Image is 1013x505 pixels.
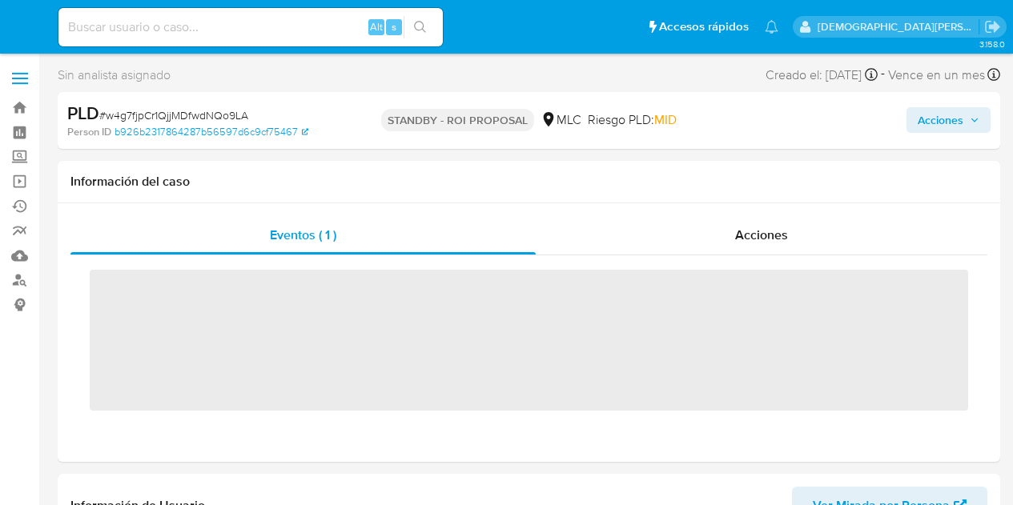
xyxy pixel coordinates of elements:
[881,64,885,86] span: -
[404,16,436,38] button: search-icon
[370,19,383,34] span: Alt
[115,125,308,139] a: b926b2317864287b56597d6c9cf75467
[381,109,534,131] p: STANDBY - ROI PROPOSAL
[888,66,985,84] span: Vence en un mes
[766,64,878,86] div: Creado el: [DATE]
[99,107,248,123] span: # w4g7fjpCr1QjjMDfwdNQo9LA
[270,226,336,244] span: Eventos ( 1 )
[654,110,677,129] span: MID
[58,66,171,84] span: Sin analista asignado
[67,100,99,126] b: PLD
[906,107,991,133] button: Acciones
[818,19,979,34] p: cristian.porley@mercadolibre.com
[70,174,987,190] h1: Información del caso
[735,226,788,244] span: Acciones
[90,270,968,411] span: ‌
[58,17,443,38] input: Buscar usuario o caso...
[659,18,749,35] span: Accesos rápidos
[392,19,396,34] span: s
[67,125,111,139] b: Person ID
[918,107,963,133] span: Acciones
[984,18,1001,35] a: Salir
[588,111,677,129] span: Riesgo PLD:
[541,111,581,129] div: MLC
[765,20,778,34] a: Notificaciones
